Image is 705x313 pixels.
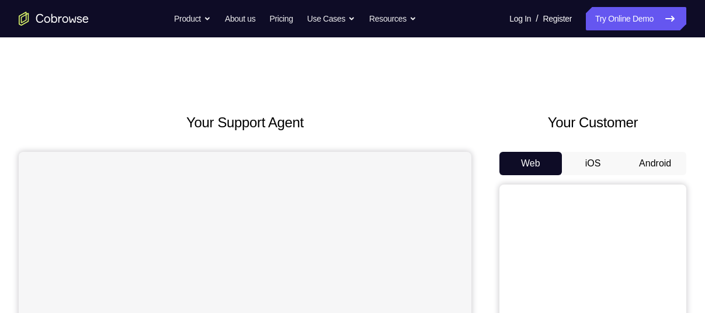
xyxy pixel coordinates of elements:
[536,12,538,26] span: /
[19,112,471,133] h2: Your Support Agent
[307,7,355,30] button: Use Cases
[562,152,624,175] button: iOS
[499,112,686,133] h2: Your Customer
[174,7,211,30] button: Product
[369,7,416,30] button: Resources
[543,7,572,30] a: Register
[225,7,255,30] a: About us
[499,152,562,175] button: Web
[586,7,686,30] a: Try Online Demo
[19,12,89,26] a: Go to the home page
[509,7,531,30] a: Log In
[624,152,686,175] button: Android
[269,7,293,30] a: Pricing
